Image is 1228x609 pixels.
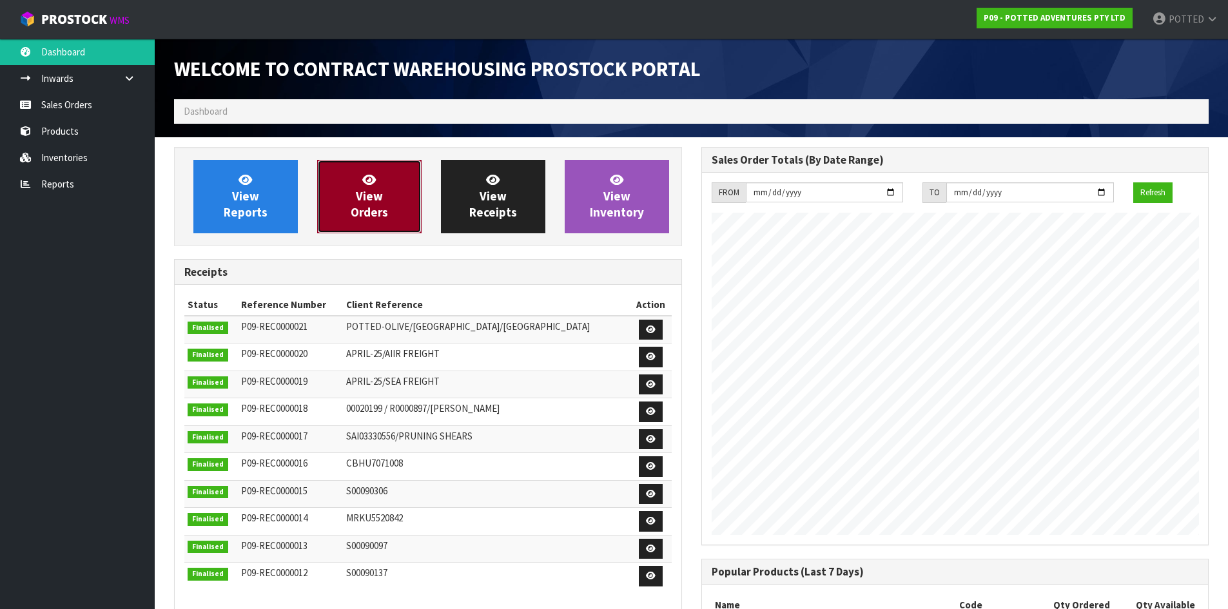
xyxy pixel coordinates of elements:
th: Action [630,295,671,315]
span: S00090306 [346,485,387,497]
span: Finalised [188,403,228,416]
span: View Inventory [590,172,644,220]
a: ViewOrders [317,160,422,233]
span: APRIL-25/AIIR FREIGHT [346,347,440,360]
span: Finalised [188,349,228,362]
a: ViewInventory [565,160,669,233]
h3: Sales Order Totals (By Date Range) [712,154,1199,166]
span: P09-REC0000018 [241,402,307,414]
span: 00020199 / R0000897/[PERSON_NAME] [346,402,500,414]
span: Dashboard [184,105,228,117]
span: POTTED [1169,13,1204,25]
strong: P09 - POTTED ADVENTURES PTY LTD [984,12,1126,23]
small: WMS [110,14,130,26]
span: Finalised [188,541,228,554]
span: P09-REC0000019 [241,375,307,387]
a: ViewReceipts [441,160,545,233]
span: Finalised [188,568,228,581]
span: SAI03330556/PRUNING SHEARS [346,430,473,442]
div: TO [922,182,946,203]
span: CBHU7071008 [346,457,403,469]
span: P09-REC0000012 [241,566,307,579]
h3: Receipts [184,266,672,278]
span: Welcome to Contract Warehousing ProStock Portal [174,56,701,82]
span: Finalised [188,458,228,471]
img: cube-alt.png [19,11,35,27]
span: View Orders [351,172,388,220]
a: ViewReports [193,160,298,233]
span: S00090137 [346,566,387,579]
span: Finalised [188,322,228,334]
span: Finalised [188,431,228,444]
div: FROM [712,182,746,203]
th: Client Reference [343,295,630,315]
span: Finalised [188,486,228,499]
button: Refresh [1133,182,1173,203]
span: P09-REC0000013 [241,539,307,552]
span: P09-REC0000014 [241,512,307,524]
th: Status [184,295,238,315]
span: APRIL-25/SEA FREIGHT [346,375,440,387]
span: P09-REC0000020 [241,347,307,360]
span: P09-REC0000021 [241,320,307,333]
span: View Reports [224,172,268,220]
span: Finalised [188,513,228,526]
span: ProStock [41,11,107,28]
span: View Receipts [469,172,517,220]
span: P09-REC0000016 [241,457,307,469]
span: S00090097 [346,539,387,552]
th: Reference Number [238,295,343,315]
span: POTTED-OLIVE/[GEOGRAPHIC_DATA]/[GEOGRAPHIC_DATA] [346,320,590,333]
span: Finalised [188,376,228,389]
span: P09-REC0000017 [241,430,307,442]
span: P09-REC0000015 [241,485,307,497]
span: MRKU5520842 [346,512,403,524]
h3: Popular Products (Last 7 Days) [712,566,1199,578]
